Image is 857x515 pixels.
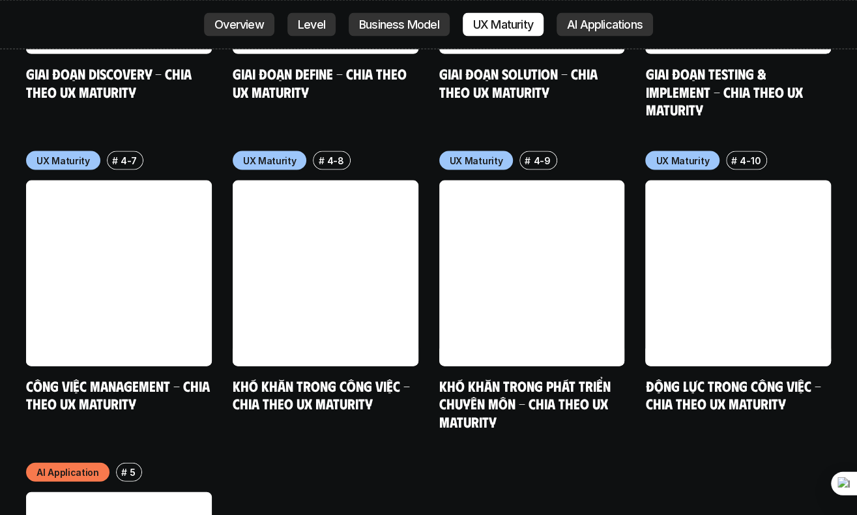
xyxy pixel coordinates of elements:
p: 4-10 [740,154,761,168]
h6: # [525,156,530,166]
a: Giai đoạn Solution - Chia theo UX Maturity [439,65,601,100]
p: 4-9 [533,154,550,168]
h6: # [121,467,127,477]
a: Giai đoạn Define - Chia theo UX Maturity [233,65,410,100]
p: 4-8 [327,154,344,168]
p: 4-7 [121,154,137,168]
p: Overview [214,18,264,31]
p: UX Maturity [36,154,90,168]
a: Giai đoạn Discovery - Chia theo UX Maturity [26,65,195,100]
a: Công việc Management - Chia theo UX maturity [26,377,213,413]
a: Động lực trong công việc - Chia theo UX Maturity [645,377,824,413]
a: Giai đoạn Testing & Implement - Chia theo UX Maturity [645,65,806,118]
p: 5 [130,465,136,479]
p: UX Maturity [243,154,297,168]
h6: # [112,156,118,166]
h6: # [318,156,324,166]
a: Khó khăn trong phát triển chuyên môn - Chia theo UX Maturity [439,377,614,430]
a: Khó khăn trong công việc - Chia theo UX Maturity [233,377,413,413]
h6: # [731,156,737,166]
p: AI Application [36,465,99,479]
p: UX Maturity [450,154,503,168]
p: UX Maturity [656,154,709,168]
